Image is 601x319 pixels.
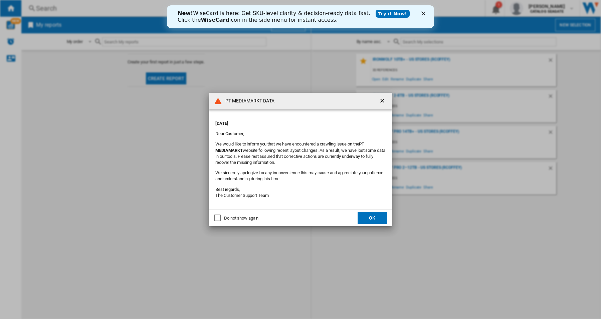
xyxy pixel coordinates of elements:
div: Do not show again [224,215,258,221]
div: Fermer [254,6,261,10]
p: We sincerely apologize for any inconvenience this may cause and appreciate your patience and unde... [215,170,386,182]
strong: [DATE] [215,121,228,126]
md-checkbox: Do not show again [214,215,258,221]
h4: PT MEDIAMARKT DATA [222,98,274,104]
p: Dear Customer, [215,131,386,137]
p: Best regards, The Customer Support Team [215,187,386,199]
p: We would like to inform you that we have encountered a crawling issue on the website following re... [215,141,386,166]
ng-md-icon: getI18NText('BUTTONS.CLOSE_DIALOG') [379,97,387,105]
b: PT MEDIAMARKT [215,141,364,152]
button: OK [358,212,387,224]
iframe: Intercom live chat bannière [167,5,434,28]
button: getI18NText('BUTTONS.CLOSE_DIALOG') [376,94,390,108]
